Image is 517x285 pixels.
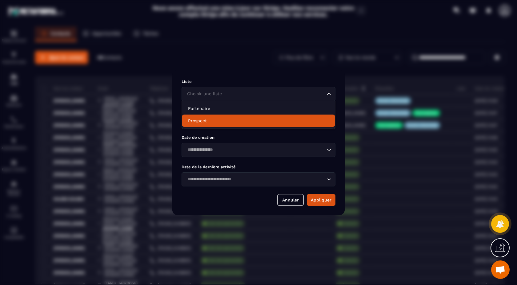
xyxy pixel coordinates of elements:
[182,87,335,101] div: Search for option
[186,176,325,183] input: Search for option
[188,105,329,111] p: Partenaire
[182,165,335,169] p: Date de la dernière activité
[186,91,325,97] input: Search for option
[182,143,335,157] div: Search for option
[307,194,335,206] button: Appliquer
[186,146,325,153] input: Search for option
[188,118,329,124] p: Prospect
[182,172,335,186] div: Search for option
[491,260,510,279] a: Ouvrir le chat
[182,135,335,140] p: Date de création
[182,79,335,84] p: Liste
[277,194,304,206] button: Annuler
